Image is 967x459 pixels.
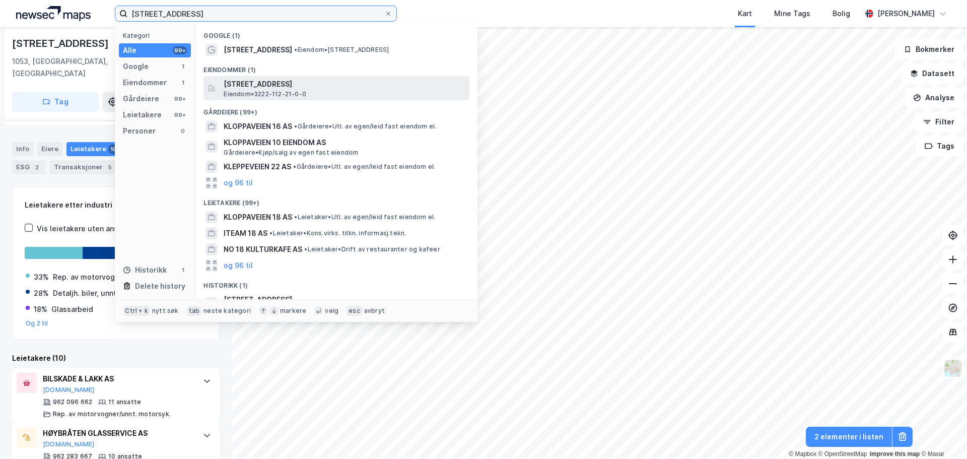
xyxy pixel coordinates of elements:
[123,93,159,105] div: Gårdeiere
[53,287,163,299] div: Detaljh. biler, unnt. motorsykler
[224,120,292,133] span: KLOPPAVEIEN 16 AS
[123,44,136,56] div: Alle
[280,307,306,315] div: markere
[293,163,296,170] span: •
[187,306,202,316] div: tab
[195,100,477,118] div: Gårdeiere (99+)
[179,266,187,274] div: 1
[195,191,477,209] div: Leietakere (99+)
[12,160,46,174] div: ESG
[269,229,406,237] span: Leietaker • Kons.virks. tilkn. informasj.tekn.
[53,410,171,418] div: Rep. av motorvogner/unnt. motorsyk.
[50,160,119,174] div: Transaksjoner
[108,398,141,406] div: 11 ansatte
[294,122,297,130] span: •
[12,35,111,51] div: [STREET_ADDRESS]
[105,162,115,172] div: 5
[294,122,436,130] span: Gårdeiere • Utl. av egen/leid fast eiendom el.
[108,144,119,154] div: 10
[224,211,292,223] span: KLOPPAVEIEN 18 AS
[224,294,465,306] span: [STREET_ADDRESS]
[304,245,307,253] span: •
[123,32,191,39] div: Kategori
[224,78,465,90] span: [STREET_ADDRESS]
[895,39,963,59] button: Bokmerker
[179,127,187,135] div: 0
[152,307,179,315] div: nytt søk
[294,46,297,53] span: •
[293,163,435,171] span: Gårdeiere • Utl. av egen/leid fast eiendom el.
[738,8,752,20] div: Kart
[43,440,95,448] button: [DOMAIN_NAME]
[25,199,207,211] div: Leietakere etter industri
[818,450,867,457] a: OpenStreetMap
[173,111,187,119] div: 99+
[294,213,297,221] span: •
[195,58,477,76] div: Eiendommer (1)
[364,307,385,315] div: avbryt
[224,243,302,255] span: NO 18 KULTURKAFE AS
[34,271,49,283] div: 33%
[179,79,187,87] div: 1
[203,307,251,315] div: neste kategori
[224,149,358,157] span: Gårdeiere • Kjøp/salg av egen fast eiendom
[12,142,33,156] div: Info
[224,44,292,56] span: [STREET_ADDRESS]
[66,142,123,156] div: Leietakere
[12,55,143,80] div: 1053, [GEOGRAPHIC_DATA], [GEOGRAPHIC_DATA]
[774,8,810,20] div: Mine Tags
[943,359,962,378] img: Z
[51,303,93,315] div: Glassarbeid
[37,142,62,156] div: Eiere
[269,229,272,237] span: •
[53,398,92,406] div: 962 096 662
[53,271,183,283] div: Rep. av motorvogner/unnt. motorsyk.
[870,450,920,457] a: Improve this map
[43,386,95,394] button: [DOMAIN_NAME]
[224,177,253,189] button: og 96 til
[43,427,193,439] div: HØYBRÅTEN GLASSERVICE AS
[789,450,816,457] a: Mapbox
[123,109,162,121] div: Leietakere
[16,6,91,21] img: logo.a4113a55bc3d86da70a041830d287a7e.svg
[123,264,167,276] div: Historikk
[224,137,465,149] span: KLOPPAVEIEN 10 EIENDOM AS
[304,245,440,253] span: Leietaker • Drift av restauranter og kafeer
[195,24,477,42] div: Google (1)
[12,352,220,364] div: Leietakere (10)
[806,427,892,447] button: 2 elementer i listen
[294,213,435,221] span: Leietaker • Utl. av egen/leid fast eiendom el.
[916,136,963,156] button: Tags
[123,77,167,89] div: Eiendommer
[905,88,963,108] button: Analyse
[34,287,49,299] div: 28%
[325,307,338,315] div: velg
[32,162,42,172] div: 2
[833,8,850,20] div: Bolig
[12,92,99,112] button: Tag
[917,411,967,459] iframe: Chat Widget
[915,112,963,132] button: Filter
[877,8,935,20] div: [PERSON_NAME]
[224,90,306,98] span: Eiendom • 3222-112-21-0-0
[195,274,477,292] div: Historikk (1)
[26,319,48,327] button: Og 2 til
[135,280,185,292] div: Delete history
[123,125,156,137] div: Personer
[37,223,132,235] div: Vis leietakere uten ansatte
[173,46,187,54] div: 99+
[123,306,150,316] div: Ctrl + k
[347,306,362,316] div: esc
[294,46,389,54] span: Eiendom • [STREET_ADDRESS]
[123,60,149,73] div: Google
[224,259,253,272] button: og 96 til
[224,161,291,173] span: KLEPPEVEIEN 22 AS
[224,227,267,239] span: ITEAM 18 AS
[173,95,187,103] div: 99+
[902,63,963,84] button: Datasett
[34,303,47,315] div: 18%
[179,62,187,71] div: 1
[127,6,384,21] input: Søk på adresse, matrikkel, gårdeiere, leietakere eller personer
[43,373,193,385] div: BILSKADE & LAKK AS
